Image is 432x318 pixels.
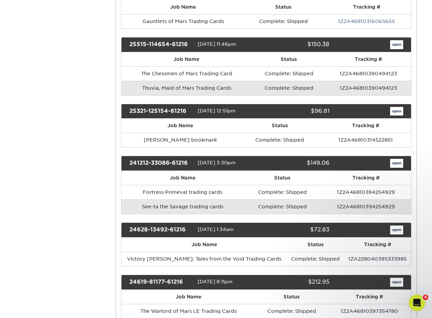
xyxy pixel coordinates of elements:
td: See-ta the Savage trading cards [121,199,244,214]
th: Status [252,52,326,66]
th: Job Name [121,238,287,252]
div: 24619-81177-61216 [124,278,198,287]
span: [DATE] 1:34am [198,227,234,232]
a: open [390,159,403,168]
a: open [390,226,403,234]
td: 1Z2A46810394254929 [321,199,411,214]
td: Complete: Shipped [252,66,326,81]
th: Status [287,238,344,252]
th: Tracking # [321,171,411,185]
td: Complete: Shipped [239,133,320,147]
span: [DATE] 12:51pm [198,108,236,113]
a: open [390,40,403,49]
td: Complete: Shipped [244,185,321,199]
th: Tracking # [328,290,411,304]
th: Tracking # [326,52,411,66]
th: Status [239,119,320,133]
div: 241212-33086-61216 [124,159,198,168]
div: $149.06 [261,159,335,168]
th: Job Name [121,171,244,185]
span: [DATE] 3:30pm [198,160,236,166]
td: Thuvia, Maid of Mars Trading Cards [121,81,252,95]
span: [DATE] 11:46pm [198,41,236,47]
td: Complete: Shipped [252,81,326,95]
td: The Chessmen of Mars Trading Card [121,66,252,81]
td: Gauntlets of Mars Trading Cards [121,14,245,29]
th: Job Name [121,290,256,304]
a: open [390,278,403,287]
div: $72.83 [261,226,335,234]
td: Victory [PERSON_NAME]: Tales from the Void Trading Cards [121,252,287,266]
div: $96.81 [261,107,335,116]
td: Complete: Shipped [245,14,322,29]
div: 24628-13492-61216 [124,226,198,234]
span: [DATE] 8:11pm [198,279,233,284]
td: [PERSON_NAME] bookmark [121,133,239,147]
td: Complete: Shipped [287,252,344,266]
th: Status [256,290,328,304]
span: 4 [423,295,428,300]
th: Job Name [121,119,239,133]
a: open [390,107,403,116]
td: Complete: Shipped [244,199,321,214]
td: Fortress Primeval trading cards [121,185,244,199]
td: 1Z2A46810394254929 [321,185,411,199]
th: Status [244,171,321,185]
div: 25515-114654-61216 [124,40,198,49]
a: 1Z2A46810316065655 [338,19,395,24]
div: $150.38 [261,40,335,49]
div: 25321-125154-61216 [124,107,198,116]
th: Tracking # [344,238,411,252]
td: 1Z2A46810390494123 [326,81,411,95]
div: $212.95 [261,278,335,287]
th: Tracking # [320,119,411,133]
td: 1ZA228040395333985 [344,252,411,266]
td: 1Z2A46810314522851 [320,133,411,147]
td: 1Z2A46810390494123 [326,66,411,81]
iframe: Intercom live chat [409,295,425,311]
th: Job Name [121,52,252,66]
